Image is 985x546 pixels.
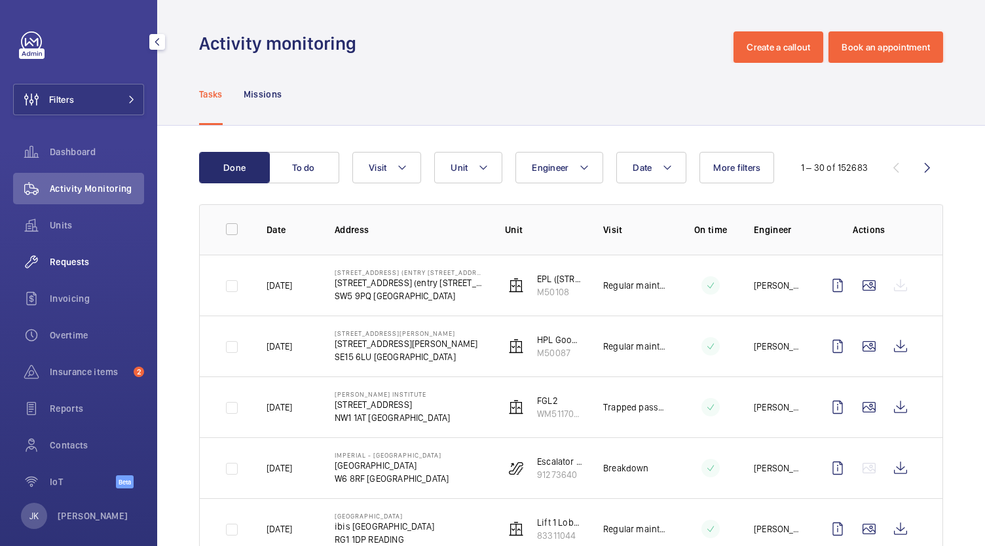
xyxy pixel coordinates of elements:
p: Escalator 2- [GEOGRAPHIC_DATA] ([GEOGRAPHIC_DATA]) [537,455,582,468]
span: Overtime [50,329,144,342]
span: Invoicing [50,292,144,305]
button: Visit [352,152,421,183]
span: Activity Monitoring [50,182,144,195]
p: Address [335,223,484,236]
p: Regular maintenance [603,340,667,353]
button: Create a callout [734,31,823,63]
p: [DATE] [267,401,292,414]
p: [STREET_ADDRESS][PERSON_NAME] [335,337,477,350]
p: WM51170831 [537,407,582,420]
p: 91273640 [537,468,582,481]
p: RG1 1DP READING [335,533,434,546]
p: Trapped passenger [603,401,667,414]
p: [PERSON_NAME] [58,509,128,522]
p: [PERSON_NAME] [754,340,801,353]
span: Reports [50,402,144,415]
p: [PERSON_NAME] [754,522,801,536]
div: 1 – 30 of 152683 [801,161,868,174]
p: Engineer [754,223,801,236]
p: [GEOGRAPHIC_DATA] [335,459,449,472]
img: elevator.svg [508,521,524,537]
span: Unit [451,162,468,173]
p: [PERSON_NAME] [754,401,801,414]
img: elevator.svg [508,399,524,415]
span: Units [50,219,144,232]
p: Unit [505,223,582,236]
span: IoT [50,475,116,488]
button: Engineer [515,152,603,183]
img: elevator.svg [508,338,524,354]
p: [DATE] [267,462,292,475]
p: M50087 [537,346,582,359]
button: Date [616,152,686,183]
span: Visit [369,162,386,173]
p: [DATE] [267,279,292,292]
button: Filters [13,84,144,115]
button: To do [269,152,339,183]
p: Imperial - [GEOGRAPHIC_DATA] [335,451,449,459]
button: Unit [434,152,502,183]
span: 2 [134,367,144,377]
span: Beta [116,475,134,488]
p: SE15 6LU [GEOGRAPHIC_DATA] [335,350,477,363]
p: Regular maintenance [603,279,667,292]
h1: Activity monitoring [199,31,364,56]
img: elevator.svg [508,278,524,293]
button: Done [199,152,270,183]
p: SW5 9PQ [GEOGRAPHIC_DATA] [335,289,484,302]
p: W6 8RF [GEOGRAPHIC_DATA] [335,472,449,485]
p: Breakdown [603,462,649,475]
span: More filters [713,162,760,173]
p: [PERSON_NAME] [754,462,801,475]
p: M50108 [537,285,582,299]
p: HPL Goods/passenger Lift [537,333,582,346]
p: [PERSON_NAME] [754,279,801,292]
p: FGL2 [537,394,582,407]
span: Requests [50,255,144,268]
span: Insurance items [50,365,128,378]
p: [STREET_ADDRESS][PERSON_NAME] [335,329,477,337]
p: ibis [GEOGRAPHIC_DATA] [335,520,434,533]
p: [GEOGRAPHIC_DATA] [335,512,434,520]
img: escalator.svg [508,460,524,476]
p: Regular maintenance [603,522,667,536]
p: Actions [822,223,916,236]
p: On time [688,223,733,236]
button: Book an appointment [828,31,943,63]
span: Contacts [50,439,144,452]
p: [DATE] [267,522,292,536]
span: Dashboard [50,145,144,158]
p: 83311044 [537,529,582,542]
p: Missions [244,88,282,101]
span: Engineer [532,162,568,173]
p: Date [267,223,314,236]
p: JK [29,509,39,522]
p: [STREET_ADDRESS] [335,398,451,411]
button: More filters [699,152,774,183]
p: EPL ([STREET_ADDRESS]) [537,272,582,285]
p: Lift 1 Lobby LH [537,516,582,529]
p: [PERSON_NAME] Institute [335,390,451,398]
span: Filters [49,93,74,106]
p: [DATE] [267,340,292,353]
p: [STREET_ADDRESS] (entry [STREET_ADDRESS]) [335,276,484,289]
p: NW1 1AT [GEOGRAPHIC_DATA] [335,411,451,424]
p: Tasks [199,88,223,101]
p: [STREET_ADDRESS] (entry [STREET_ADDRESS]) [335,268,484,276]
p: Visit [603,223,667,236]
span: Date [633,162,652,173]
